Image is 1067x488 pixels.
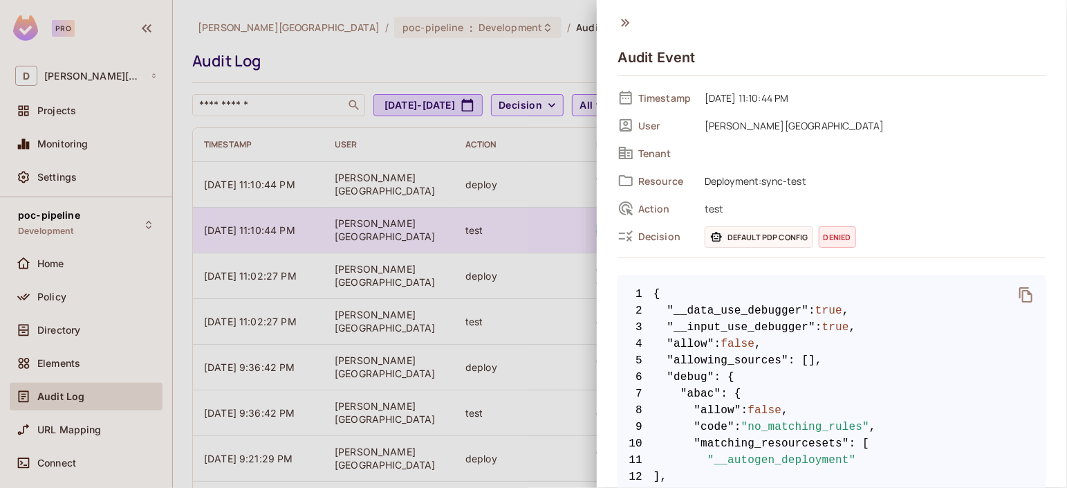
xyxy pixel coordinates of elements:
[638,202,694,215] span: Action
[638,174,694,188] span: Resource
[741,419,869,435] span: "no_matching_rules"
[638,119,694,132] span: User
[707,452,856,469] span: "__autogen_deployment"
[849,435,869,452] span: : [
[698,117,1046,134] span: [PERSON_NAME][GEOGRAPHIC_DATA]
[788,352,822,369] span: : [],
[618,419,653,435] span: 9
[618,319,653,336] span: 3
[618,386,653,402] span: 7
[653,286,660,302] span: {
[754,336,761,352] span: ,
[667,319,816,336] span: "__input_use_debugger"
[667,336,714,352] span: "allow"
[638,230,694,243] span: Decision
[698,172,1046,189] span: Deployment:sync-test
[815,302,842,319] span: true
[714,369,734,386] span: : {
[781,402,788,419] span: ,
[667,302,809,319] span: "__data_use_debugger"
[694,402,741,419] span: "allow"
[698,200,1046,217] span: test
[618,469,653,485] span: 12
[618,435,653,452] span: 10
[618,369,653,386] span: 6
[638,147,694,160] span: Tenant
[667,369,714,386] span: "debug"
[667,352,789,369] span: "allowing_sources"
[618,336,653,352] span: 4
[694,435,849,452] span: "matching_resourcesets"
[842,302,849,319] span: ,
[618,302,653,319] span: 2
[808,302,815,319] span: :
[694,419,735,435] span: "code"
[618,49,696,66] h4: Audit Event
[741,402,748,419] span: :
[721,386,741,402] span: : {
[1010,278,1043,311] button: delete
[714,336,721,352] span: :
[705,226,813,248] span: Default PDP config
[618,452,653,469] span: 11
[618,469,1046,485] span: ],
[734,419,741,435] span: :
[638,91,694,105] span: Timestamp
[618,286,653,302] span: 1
[698,89,1046,106] span: [DATE] 11:10:44 PM
[618,402,653,419] span: 8
[815,319,822,336] span: :
[721,336,755,352] span: false
[822,319,849,336] span: true
[680,386,721,402] span: "abac"
[849,319,856,336] span: ,
[748,402,782,419] span: false
[618,352,653,369] span: 5
[819,226,856,248] span: denied
[869,419,876,435] span: ,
